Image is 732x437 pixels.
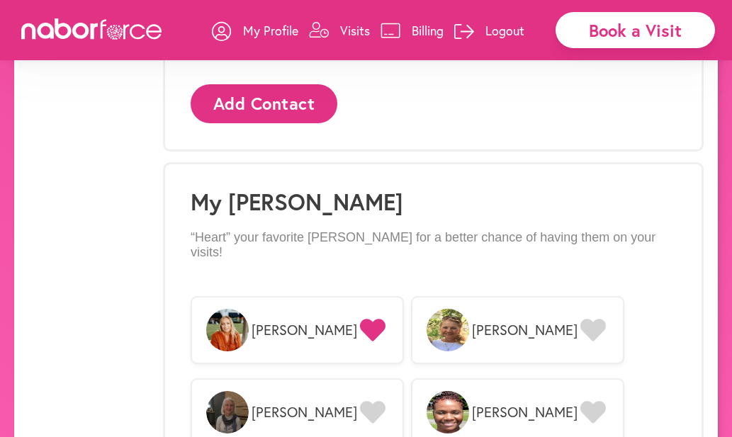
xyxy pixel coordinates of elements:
p: Logout [485,22,524,39]
a: My Profile [212,9,298,52]
img: QrI3JaYMSgCt9ioOiqpS [427,309,469,351]
p: Billing [412,22,444,39]
p: Visits [340,22,370,39]
div: Book a Visit [556,12,715,48]
span: [PERSON_NAME] [472,404,578,421]
img: PIaeYYET0uFnAZ1NqRX9 [206,309,249,351]
span: [PERSON_NAME] [472,322,578,339]
img: vsOG0ywVSHGvfvx1NRkC [206,391,249,433]
a: Visits [309,9,370,52]
span: [PERSON_NAME] [252,322,357,339]
span: [PERSON_NAME] [252,404,357,421]
button: Add Contact [191,84,337,123]
p: My Profile [243,22,298,39]
a: Billing [381,9,444,52]
h1: My [PERSON_NAME] [191,188,676,215]
img: v3Votjh1TFGKHlWFxZfe [427,391,469,433]
a: Logout [454,9,524,52]
p: “Heart” your favorite [PERSON_NAME] for a better chance of having them on your visits! [191,230,676,261]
